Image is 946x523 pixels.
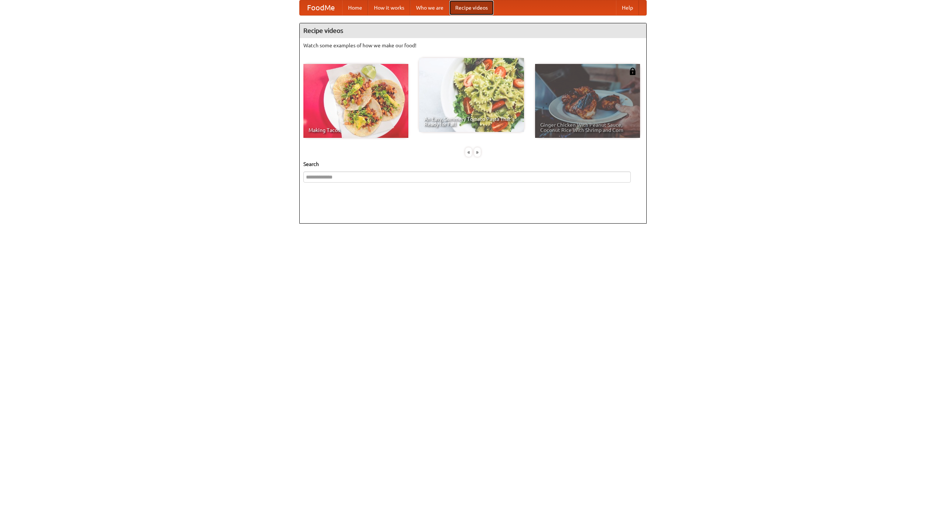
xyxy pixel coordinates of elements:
div: » [474,147,481,157]
a: Home [342,0,368,15]
h5: Search [303,160,643,168]
p: Watch some examples of how we make our food! [303,42,643,49]
span: Making Tacos [309,128,403,133]
a: An Easy, Summery Tomato Pasta That's Ready for Fall [419,58,524,132]
h4: Recipe videos [300,23,646,38]
img: 483408.png [629,68,636,75]
a: Who we are [410,0,449,15]
a: FoodMe [300,0,342,15]
span: An Easy, Summery Tomato Pasta That's Ready for Fall [424,116,519,127]
a: Recipe videos [449,0,494,15]
a: Help [616,0,639,15]
a: How it works [368,0,410,15]
div: « [465,147,472,157]
a: Making Tacos [303,64,408,138]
